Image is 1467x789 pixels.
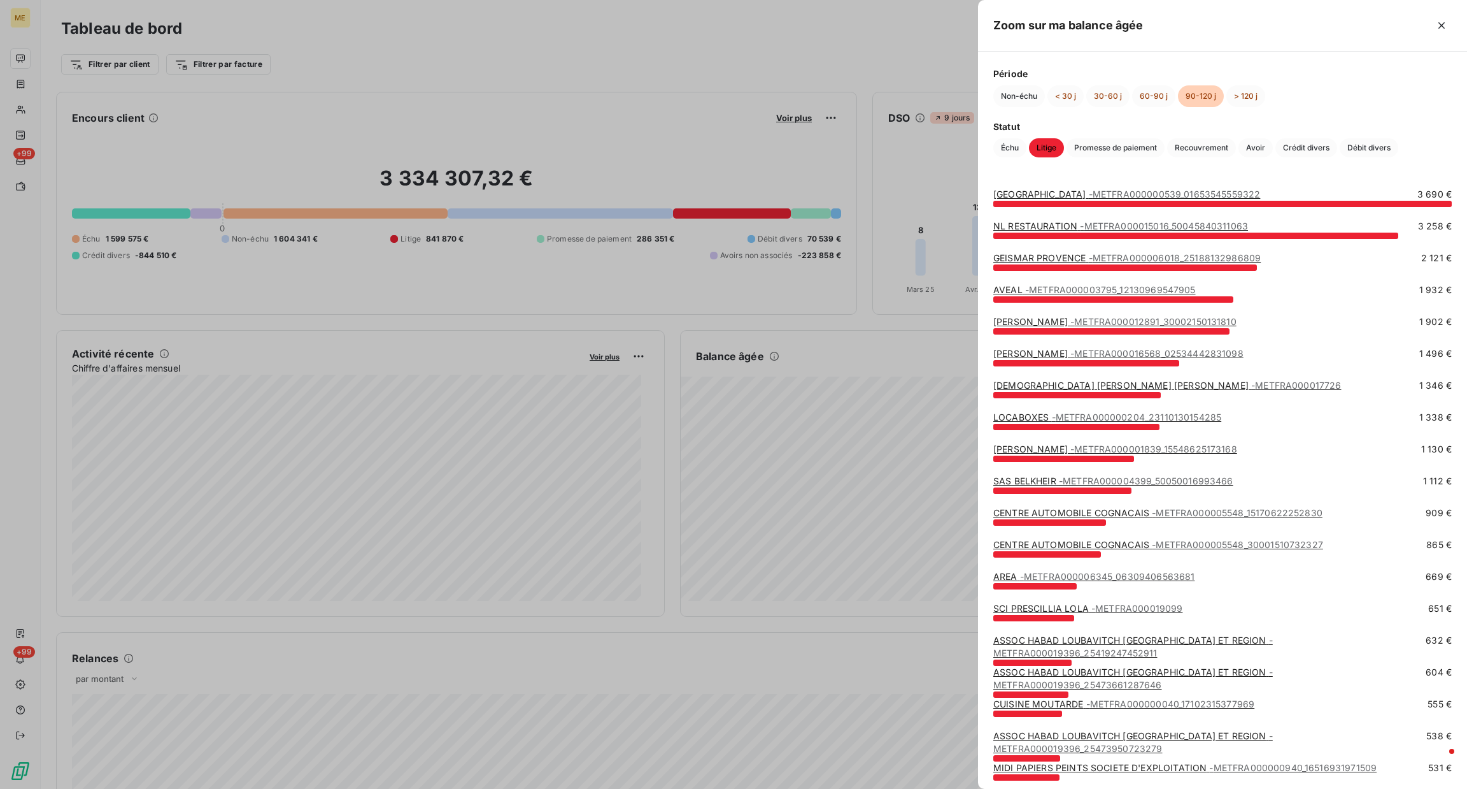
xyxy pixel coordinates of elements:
span: 1 346 € [1419,379,1452,392]
button: Non-échu [993,85,1045,107]
button: Litige [1029,138,1064,157]
span: - METFRA000006018_25188132986809 [1089,252,1261,263]
span: 1 338 € [1419,411,1452,424]
span: - METFRA000000204_23110130154285 [1052,412,1222,423]
span: - METFRA000000940_16516931971509 [1209,762,1377,773]
span: 651 € [1428,602,1452,615]
span: 555 € [1428,698,1452,711]
span: 1 112 € [1423,475,1452,488]
span: 604 € [1426,666,1452,691]
a: GEISMAR PROVENCE [993,252,1261,263]
span: 1 902 € [1419,315,1452,328]
a: CENTRE AUTOMOBILE COGNACAIS [993,539,1323,550]
span: - METFRA000003795_12130969547905 [1025,284,1196,295]
button: Promesse de paiement [1067,138,1165,157]
span: 3 258 € [1418,220,1452,233]
a: ASSOC HABAD LOUBAVITCH [GEOGRAPHIC_DATA] ET REGION [993,667,1273,690]
button: Recouvrement [1167,138,1236,157]
span: 1 496 € [1419,347,1452,360]
a: CUISINE MOUTARDE [993,699,1254,709]
span: - METFRA000017726 [1251,380,1341,391]
a: NL RESTAURATION [993,221,1248,231]
a: ASSOC HABAD LOUBAVITCH [GEOGRAPHIC_DATA] ET REGION [993,730,1273,754]
a: MIDI PAPIERS PEINTS SOCIETE D'EXPLOITATION [993,762,1377,773]
span: - METFRA000000539_01653545559322 [1089,189,1261,199]
a: [GEOGRAPHIC_DATA] [993,189,1260,199]
span: 1 932 € [1419,284,1452,296]
span: - METFRA000004399_50050016993466 [1059,475,1233,486]
button: Avoir [1238,138,1273,157]
a: ASSOC HABAD LOUBAVITCH [GEOGRAPHIC_DATA] ET REGION [993,635,1273,658]
span: 538 € [1426,730,1452,755]
span: Statut [993,120,1452,133]
span: - METFRA000012891_30002150131810 [1070,316,1237,327]
button: Échu [993,138,1026,157]
button: 90-120 j [1178,85,1224,107]
span: 3 690 € [1417,188,1452,201]
a: AVEAL [993,284,1196,295]
a: AREA [993,571,1194,582]
span: 909 € [1426,507,1452,519]
iframe: Intercom live chat [1424,746,1454,776]
span: - METFRA000015016_50045840311063 [1080,221,1248,231]
span: 632 € [1426,634,1452,660]
h5: Zoom sur ma balance âgée [993,17,1144,34]
span: Période [993,67,1452,80]
button: Débit divers [1340,138,1398,157]
span: 669 € [1426,570,1452,583]
span: - METFRA000001839_15548625173168 [1070,444,1237,454]
button: 60-90 j [1132,85,1175,107]
span: - METFRA000005548_30001510732327 [1152,539,1323,550]
button: Crédit divers [1275,138,1337,157]
a: SCI PRESCILLIA LOLA [993,603,1182,614]
a: [DEMOGRAPHIC_DATA] [PERSON_NAME] [PERSON_NAME] [993,380,1341,391]
a: LOCABOXES [993,412,1221,423]
a: [PERSON_NAME] [993,316,1237,327]
span: - METFRA000005548_15170622252830 [1152,507,1322,518]
span: 2 121 € [1421,252,1452,264]
a: [PERSON_NAME] [993,348,1244,359]
span: - METFRA000019099 [1091,603,1182,614]
button: 30-60 j [1086,85,1130,107]
button: < 30 j [1047,85,1084,107]
span: - METFRA000016568_02534442831098 [1070,348,1244,359]
button: > 120 j [1226,85,1265,107]
span: - METFRA000000040_17102315377969 [1086,699,1255,709]
a: [PERSON_NAME] [993,444,1237,454]
span: 1 130 € [1421,443,1452,456]
span: - METFRA000006345_06309406563681 [1020,571,1195,582]
span: 865 € [1426,539,1452,551]
a: CENTRE AUTOMOBILE COGNACAIS [993,507,1322,518]
a: SAS BELKHEIR [993,475,1233,486]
